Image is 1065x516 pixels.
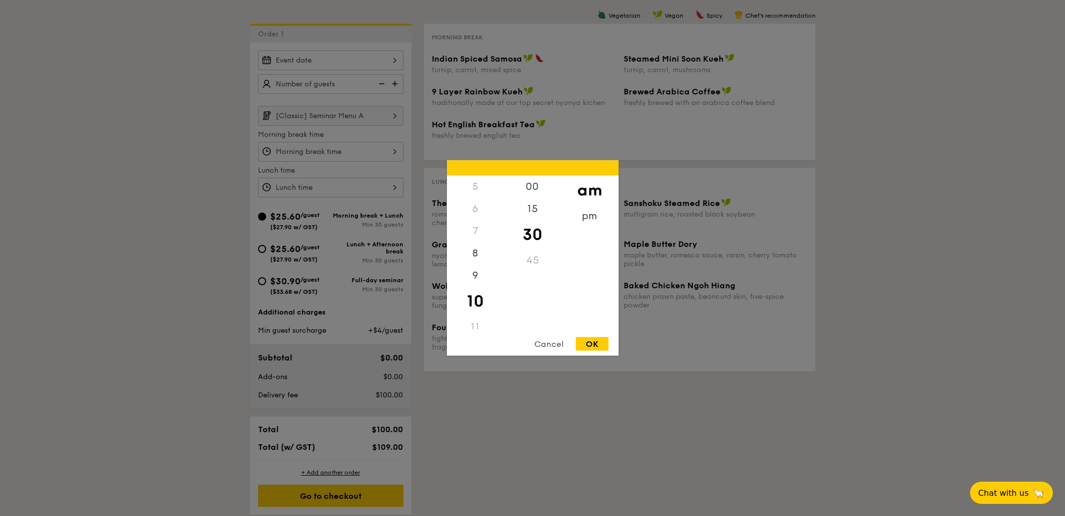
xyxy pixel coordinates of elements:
[504,249,561,272] div: 45
[447,242,504,265] div: 8
[447,265,504,287] div: 9
[561,176,618,205] div: am
[561,205,618,227] div: pm
[576,337,608,351] div: OK
[447,287,504,316] div: 10
[504,198,561,220] div: 15
[447,220,504,242] div: 7
[1033,487,1045,499] span: 🦙
[978,488,1029,498] span: Chat with us
[447,176,504,198] div: 5
[504,220,561,249] div: 30
[504,176,561,198] div: 00
[524,337,574,351] div: Cancel
[447,198,504,220] div: 6
[447,316,504,338] div: 11
[970,482,1053,504] button: Chat with us🦙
